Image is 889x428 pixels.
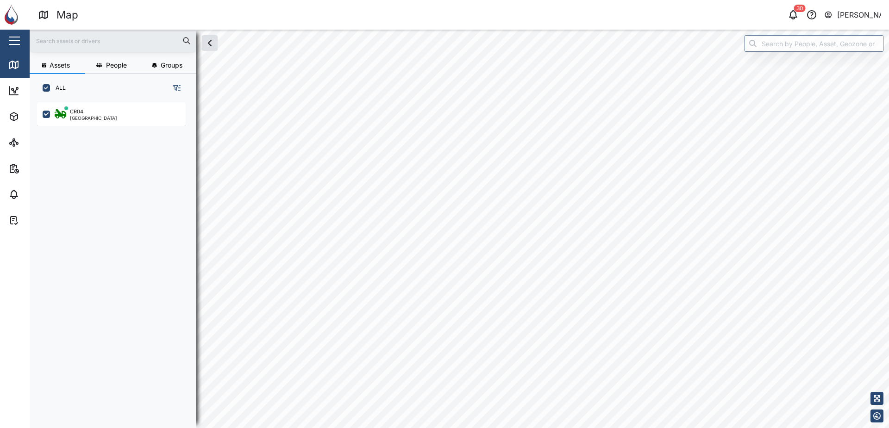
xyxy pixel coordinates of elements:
label: ALL [50,84,66,92]
span: People [106,62,127,68]
div: [GEOGRAPHIC_DATA] [70,116,117,120]
div: 30 [794,5,806,12]
button: [PERSON_NAME] [824,8,882,21]
input: Search by People, Asset, Geozone or Place [745,35,883,52]
input: Search assets or drivers [35,34,191,48]
div: Map [24,60,45,70]
div: Sites [24,137,46,148]
div: Alarms [24,189,53,199]
div: grid [37,99,196,381]
div: Tasks [24,215,50,225]
div: Reports [24,163,56,174]
span: Assets [50,62,70,68]
canvas: Map [30,30,889,428]
div: [PERSON_NAME] [837,9,882,21]
div: Dashboard [24,86,66,96]
div: Assets [24,112,53,122]
div: Map [56,7,78,23]
div: CR04 [70,108,83,116]
img: Main Logo [5,5,25,25]
span: Groups [161,62,182,68]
